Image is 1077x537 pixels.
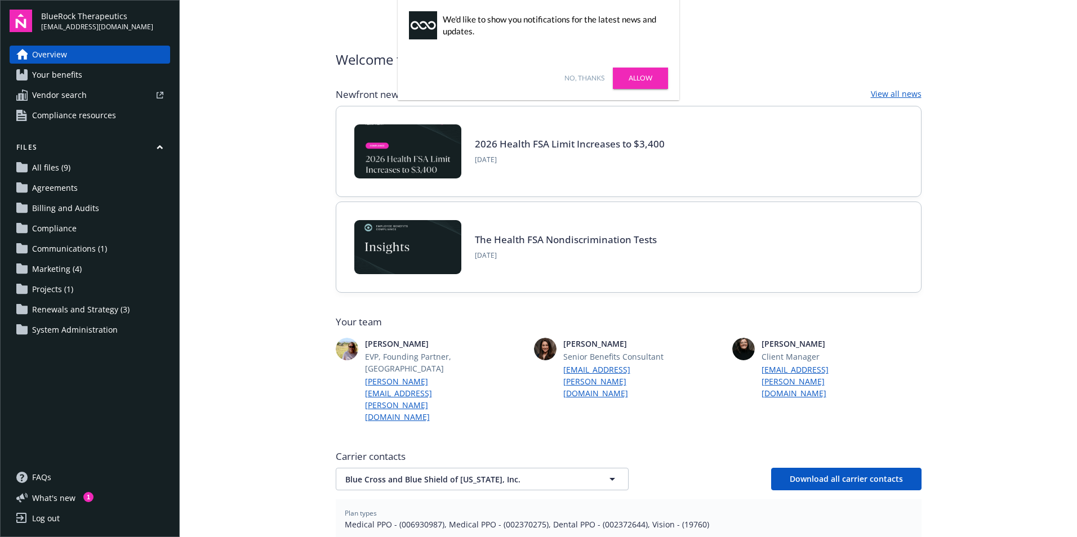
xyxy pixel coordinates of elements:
a: No, thanks [564,73,604,83]
span: [PERSON_NAME] [762,338,872,350]
span: Plan types [345,508,913,518]
img: BLOG-Card Image - Compliance - 2026 Health FSA Limit Increases to $3,400.jpg [354,124,461,178]
a: 2026 Health FSA Limit Increases to $3,400 [475,137,665,150]
span: Your team [336,315,922,329]
a: [EMAIL_ADDRESS][PERSON_NAME][DOMAIN_NAME] [762,364,872,399]
a: Allow [613,68,668,89]
span: Agreements [32,179,78,197]
span: FAQs [32,468,51,486]
a: Compliance resources [10,106,170,124]
img: photo [336,338,358,360]
img: Card Image - EB Compliance Insights.png [354,220,461,274]
a: View all news [871,88,922,101]
span: Senior Benefits Consultant [563,351,674,363]
img: photo [732,338,755,360]
span: Carrier contacts [336,450,922,463]
a: The Health FSA Nondiscrimination Tests [475,233,657,246]
a: System Administration [10,321,170,339]
span: EVP, Founding Partner, [GEOGRAPHIC_DATA] [365,351,475,374]
span: Download all carrier contacts [790,473,903,484]
span: All files (9) [32,159,70,177]
a: Compliance [10,220,170,238]
a: Your benefits [10,66,170,84]
a: Billing and Audits [10,199,170,217]
span: Newfront news [336,88,403,101]
button: What's new1 [10,492,94,504]
span: [DATE] [475,155,665,165]
span: [EMAIL_ADDRESS][DOMAIN_NAME] [41,22,153,32]
span: Compliance resources [32,106,116,124]
span: Your benefits [32,66,82,84]
span: Renewals and Strategy (3) [32,301,130,319]
button: Files [10,142,170,156]
span: BlueRock Therapeutics [41,10,153,22]
span: Medical PPO - (006930987), Medical PPO - (002370275), Dental PPO - (002372644), Vision - (19760) [345,518,913,530]
span: Blue Cross and Blue Shield of [US_STATE], Inc. [345,473,580,485]
button: Download all carrier contacts [771,468,922,490]
a: [EMAIL_ADDRESS][PERSON_NAME][DOMAIN_NAME] [563,364,674,399]
div: Log out [32,509,60,527]
a: All files (9) [10,159,170,177]
span: Communications (1) [32,240,107,258]
span: [PERSON_NAME] [365,338,475,350]
a: Renewals and Strategy (3) [10,301,170,319]
button: BlueRock Therapeutics[EMAIL_ADDRESS][DOMAIN_NAME] [41,10,170,32]
span: [PERSON_NAME] [563,338,674,350]
a: FAQs [10,468,170,486]
img: navigator-logo.svg [10,10,32,32]
a: [PERSON_NAME][EMAIL_ADDRESS][PERSON_NAME][DOMAIN_NAME] [365,375,475,423]
a: Projects (1) [10,280,170,298]
div: We'd like to show you notifications for the latest news and updates. [443,14,662,37]
span: Projects (1) [32,280,73,298]
span: What ' s new [32,492,75,504]
span: Billing and Audits [32,199,99,217]
a: Vendor search [10,86,170,104]
span: [DATE] [475,250,657,261]
a: Marketing (4) [10,260,170,278]
button: Blue Cross and Blue Shield of [US_STATE], Inc. [336,468,629,490]
span: Marketing (4) [32,260,82,278]
span: Vendor search [32,86,87,104]
a: Communications (1) [10,240,170,258]
span: Overview [32,46,67,64]
div: 1 [83,490,94,500]
a: Overview [10,46,170,64]
span: System Administration [32,321,118,339]
span: Compliance [32,220,77,238]
span: Client Manager [762,351,872,363]
a: Agreements [10,179,170,197]
span: Welcome to Navigator , [PERSON_NAME] [336,50,586,70]
img: photo [534,338,557,360]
